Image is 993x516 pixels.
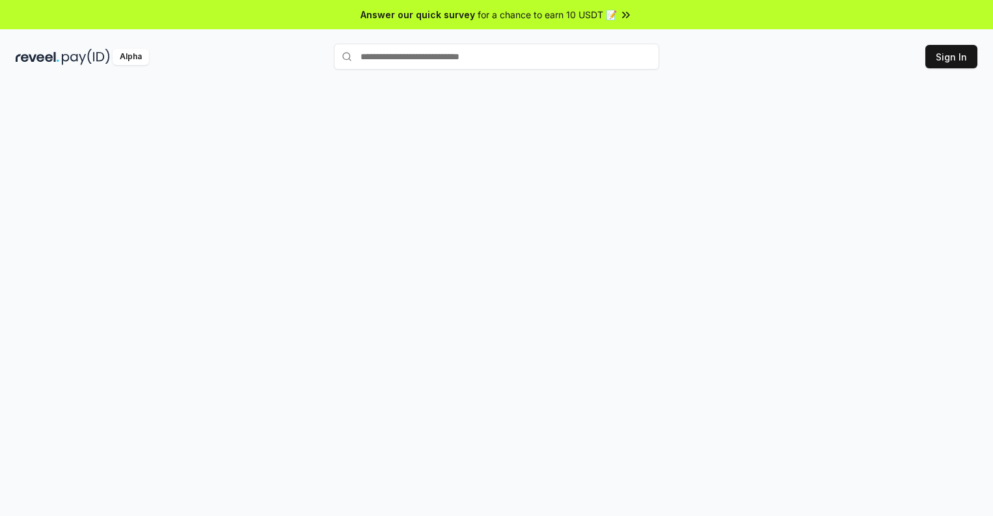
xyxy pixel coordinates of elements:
[16,49,59,65] img: reveel_dark
[62,49,110,65] img: pay_id
[113,49,149,65] div: Alpha
[360,8,475,21] span: Answer our quick survey
[925,45,977,68] button: Sign In
[478,8,617,21] span: for a chance to earn 10 USDT 📝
